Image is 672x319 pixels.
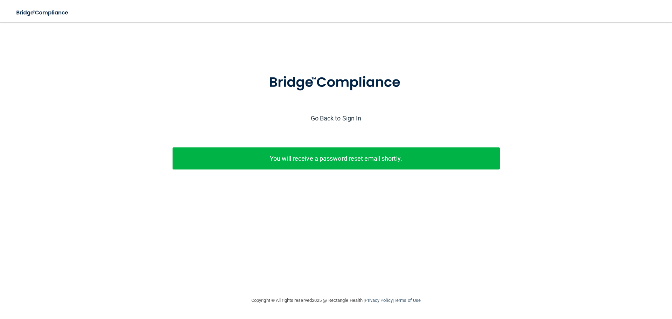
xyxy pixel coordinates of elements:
[208,289,464,312] div: Copyright © All rights reserved 2025 @ Rectangle Health | |
[365,298,392,303] a: Privacy Policy
[178,153,495,164] p: You will receive a password reset email shortly.
[311,115,362,122] a: Go Back to Sign In
[10,6,75,20] img: bridge_compliance_login_screen.278c3ca4.svg
[254,64,418,101] img: bridge_compliance_login_screen.278c3ca4.svg
[394,298,421,303] a: Terms of Use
